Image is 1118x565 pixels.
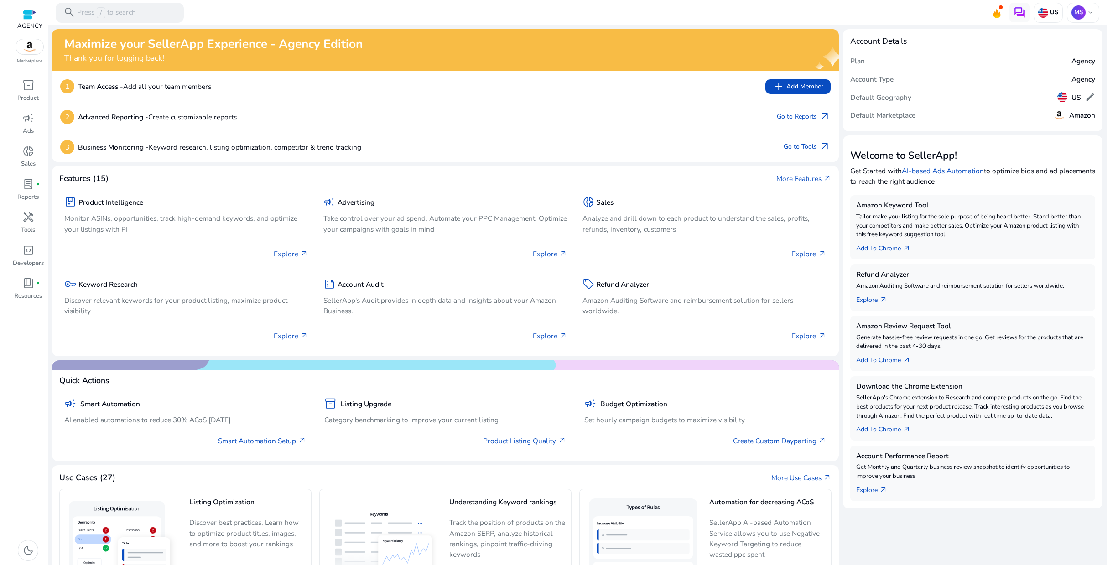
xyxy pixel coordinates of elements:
a: handymanTools [12,209,45,242]
h5: Smart Automation [80,400,140,408]
a: Add To Chrome [856,351,919,365]
span: arrow_outward [819,111,831,123]
span: arrow_outward [903,356,911,364]
p: Explore [274,249,308,259]
p: SellerApp's Audit provides in depth data and insights about your Amazon Business. [323,295,567,316]
span: arrow_outward [903,425,911,434]
span: arrow_outward [300,332,308,340]
p: Category benchmarking to improve your current listing [324,415,566,425]
h5: Plan [850,57,865,65]
h5: Amazon Keyword Tool [856,201,1089,209]
h5: Understanding Keyword rankings [449,498,566,514]
a: Smart Automation Setup [218,435,306,446]
a: More Featuresarrow_outward [776,173,832,184]
h5: Keyword Research [78,280,138,289]
p: Resources [14,292,42,301]
h5: Account Audit [338,280,384,289]
span: Add Member [773,81,823,93]
p: AI enabled automations to reduce 30% ACoS [DATE] [64,415,306,425]
span: book_4 [22,277,34,289]
span: lab_profile [22,178,34,190]
h4: Features (15) [59,174,109,183]
p: Press to search [77,7,136,18]
p: Monitor ASINs, opportunities, track high-demand keywords, and optimize your listings with PI [64,213,308,234]
h5: Amazon [1069,111,1095,119]
span: arrow_outward [818,436,827,445]
span: arrow_outward [879,486,888,494]
span: arrow_outward [818,332,827,340]
p: Explore [533,249,567,259]
img: amazon.svg [1053,109,1065,121]
p: Take control over your ad spend, Automate your PPC Management, Optimize your campaigns with goals... [323,213,567,234]
a: code_blocksDevelopers [12,242,45,275]
p: SellerApp AI-based Automation Service allows you to use Negative Keyword Targeting to reduce wast... [709,517,826,559]
p: Product [17,94,39,103]
span: arrow_outward [298,436,307,445]
p: 1 [60,79,74,93]
p: Explore [791,331,826,341]
a: Add To Chrome [856,420,919,435]
a: More Use Casesarrow_outward [771,472,832,483]
p: AGENCY [17,22,42,31]
a: AI-based Ads Automation [902,166,984,176]
span: add [773,81,785,93]
h4: Account Details [850,36,907,46]
a: Explorearrow_outward [856,291,896,305]
span: fiber_manual_record [36,281,40,285]
h2: Maximize your SellerApp Experience - Agency Edition [64,37,363,52]
span: arrow_outward [559,250,567,258]
span: keyboard_arrow_down [1087,9,1095,17]
span: / [97,7,105,18]
p: Amazon Auditing Software and reimbursement solution for sellers worldwide. [582,295,827,316]
b: Business Monitoring - [78,142,149,152]
p: Track the position of products on the Amazon SERP, analyze historical rankings, pinpoint traffic-... [449,517,566,559]
p: Set hourly campaign budgets to maximize visibility [584,415,826,425]
img: us.svg [1057,92,1067,102]
span: arrow_outward [558,436,567,445]
h5: Listing Optimization [189,498,306,514]
p: US [1048,9,1058,17]
span: arrow_outward [879,296,888,304]
p: Keyword research, listing optimization, competitor & trend tracking [78,142,361,152]
span: dark_mode [22,544,34,556]
span: arrow_outward [823,175,832,183]
a: Go to Reportsarrow_outward [777,110,831,124]
span: campaign [584,398,596,409]
h5: Refund Analyzer [856,270,1089,279]
img: us.svg [1038,8,1048,18]
p: Ads [23,127,34,136]
span: campaign [323,196,335,208]
img: amazon.svg [16,39,43,54]
p: Sales [21,160,36,169]
a: Add To Chrome [856,239,919,254]
p: Marketplace [17,58,42,65]
p: Add all your team members [78,81,211,92]
span: package [64,196,76,208]
h5: Automation for decreasing ACoS [709,498,826,514]
b: Team Access - [78,82,123,91]
p: Reports [17,193,39,202]
b: Advanced Reporting - [78,112,148,122]
p: Explore [274,331,308,341]
h4: Use Cases (27) [59,473,115,482]
a: book_4fiber_manual_recordResources [12,275,45,308]
p: Amazon Auditing Software and reimbursement solution for sellers worldwide. [856,282,1089,291]
h5: Listing Upgrade [340,400,391,408]
p: 3 [60,140,74,154]
span: arrow_outward [819,141,831,153]
p: Discover best practices, Learn how to optimize product titles, images, and more to boost your ran... [189,517,306,556]
p: Explore [791,249,826,259]
h5: Sales [596,198,614,207]
h5: Account Type [850,75,894,83]
p: Create customizable reports [78,112,237,122]
h5: Default Geography [850,93,911,102]
span: inventory_2 [324,398,336,409]
h5: Budget Optimization [600,400,667,408]
h4: Thank you for logging back! [64,53,363,63]
span: campaign [22,112,34,124]
p: MS [1071,5,1086,20]
p: 2 [60,110,74,124]
p: Get Monthly and Quarterly business review snapshot to identify opportunities to improve your busi... [856,463,1089,481]
h5: Amazon Review Request Tool [856,322,1089,330]
p: Generate hassle-free review requests in one go. Get reviews for the products that are delivered i... [856,333,1089,352]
